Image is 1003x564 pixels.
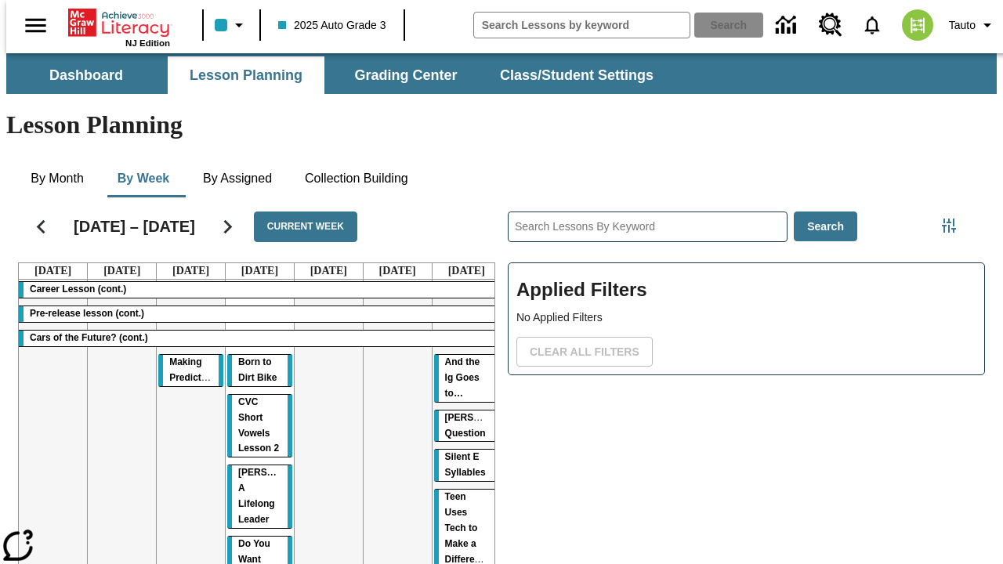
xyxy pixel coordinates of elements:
input: search field [474,13,690,38]
h1: Lesson Planning [6,110,997,139]
button: By Month [18,160,96,197]
span: Career Lesson (cont.) [30,284,126,295]
p: No Applied Filters [516,309,976,326]
a: September 17, 2025 [169,263,212,279]
button: Select a new avatar [893,5,943,45]
div: Applied Filters [508,262,985,375]
a: September 16, 2025 [100,263,143,279]
a: September 19, 2025 [307,263,350,279]
div: And the Ig Goes to… [434,355,499,402]
button: Dashboard [8,56,165,94]
button: By Week [104,160,183,197]
span: Making Predictions [169,356,220,383]
div: Cars of the Future? (cont.) [19,331,501,346]
a: September 15, 2025 [31,263,74,279]
h2: [DATE] – [DATE] [74,217,195,236]
button: Open side menu [13,2,59,49]
button: Filters Side menu [933,210,965,241]
a: Home [68,7,170,38]
button: Next [208,207,248,247]
button: By Assigned [190,160,284,197]
button: Grading Center [328,56,484,94]
div: Dianne Feinstein: A Lifelong Leader [227,465,292,528]
a: Data Center [766,4,809,47]
span: Dashboard [49,67,123,85]
button: Class/Student Settings [487,56,666,94]
div: SubNavbar [6,56,668,94]
a: Resource Center, Will open in new tab [809,4,852,46]
span: Class/Student Settings [500,67,654,85]
button: Collection Building [292,160,421,197]
span: CVC Short Vowels Lesson 2 [238,396,279,454]
span: Silent E Syllables [445,451,486,478]
button: Current Week [254,211,357,242]
span: And the Ig Goes to… [445,356,480,399]
span: Dianne Feinstein: A Lifelong Leader [238,467,320,525]
button: Lesson Planning [168,56,324,94]
div: Joplin's Question [434,410,499,442]
span: Born to Dirt Bike [238,356,277,383]
button: Profile/Settings [943,11,1003,39]
a: Notifications [852,5,893,45]
a: September 20, 2025 [376,263,419,279]
span: Grading Center [354,67,457,85]
div: Pre-release lesson (cont.) [19,306,501,322]
button: Class color is light blue. Change class color [208,11,255,39]
span: Tauto [949,17,976,34]
span: 2025 Auto Grade 3 [278,17,386,34]
img: avatar image [902,9,933,41]
span: Cars of the Future? (cont.) [30,332,148,343]
div: Born to Dirt Bike [227,355,292,386]
span: Pre-release lesson (cont.) [30,308,144,319]
span: NJ Edition [125,38,170,48]
a: September 21, 2025 [445,263,488,279]
a: September 18, 2025 [238,263,281,279]
div: Home [68,5,170,48]
button: Search [794,211,857,242]
div: Silent E Syllables [434,450,499,481]
h2: Applied Filters [516,271,976,309]
button: Previous [21,207,61,247]
div: Career Lesson (cont.) [19,282,501,298]
div: Making Predictions [158,355,223,386]
div: SubNavbar [6,53,997,94]
span: Lesson Planning [190,67,302,85]
span: Joplin's Question [445,412,524,439]
input: Search Lessons By Keyword [509,212,787,241]
div: CVC Short Vowels Lesson 2 [227,395,292,457]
